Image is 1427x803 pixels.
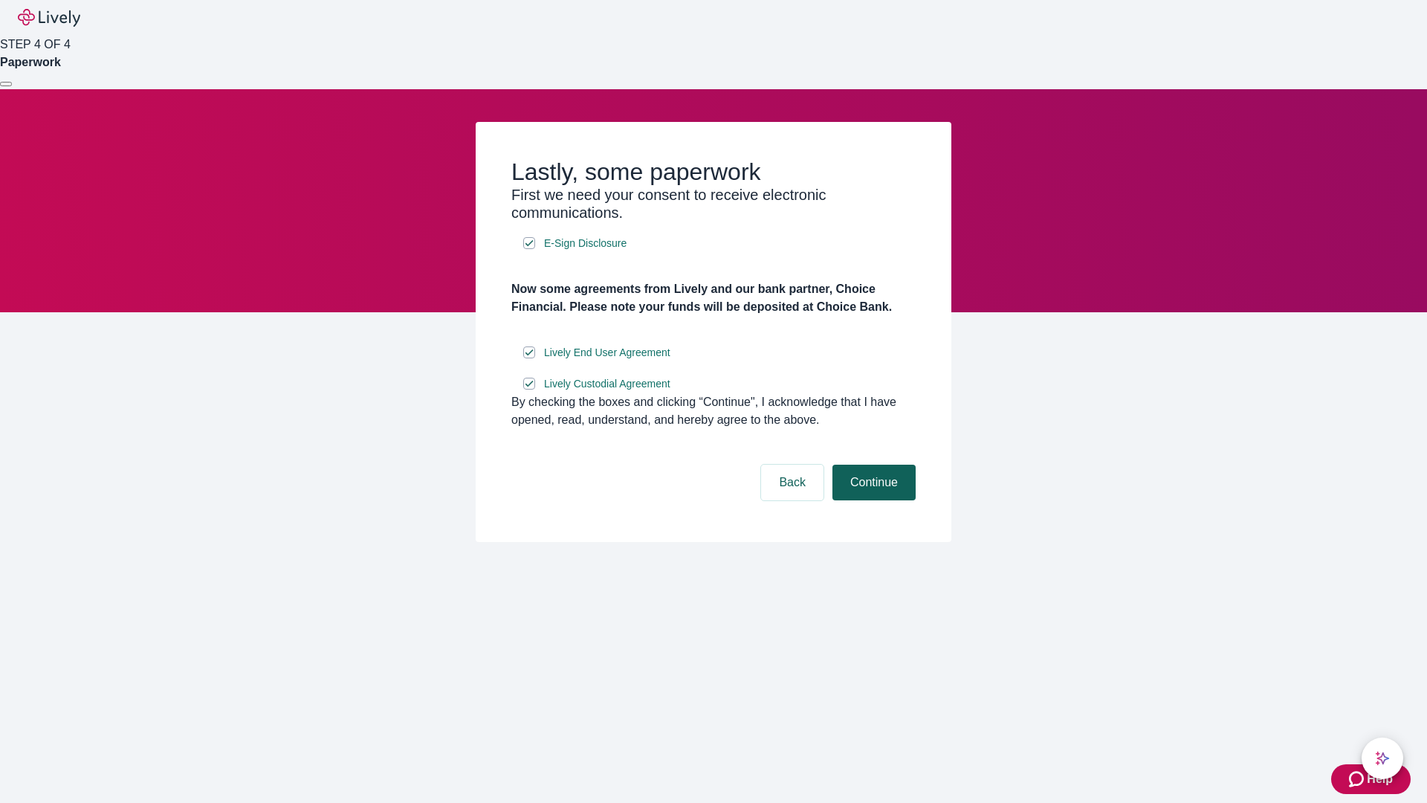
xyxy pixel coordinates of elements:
[1375,751,1390,766] svg: Lively AI Assistant
[511,280,916,316] h4: Now some agreements from Lively and our bank partner, Choice Financial. Please note your funds wi...
[761,465,823,500] button: Back
[832,465,916,500] button: Continue
[541,375,673,393] a: e-sign disclosure document
[1362,738,1403,779] button: chat
[511,158,916,186] h2: Lastly, some paperwork
[1367,770,1393,788] span: Help
[544,236,627,251] span: E-Sign Disclosure
[541,234,630,253] a: e-sign disclosure document
[544,345,670,361] span: Lively End User Agreement
[1331,764,1411,794] button: Zendesk support iconHelp
[511,393,916,429] div: By checking the boxes and clicking “Continue", I acknowledge that I have opened, read, understand...
[544,376,670,392] span: Lively Custodial Agreement
[1349,770,1367,788] svg: Zendesk support icon
[511,186,916,222] h3: First we need your consent to receive electronic communications.
[541,344,673,362] a: e-sign disclosure document
[18,9,80,27] img: Lively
